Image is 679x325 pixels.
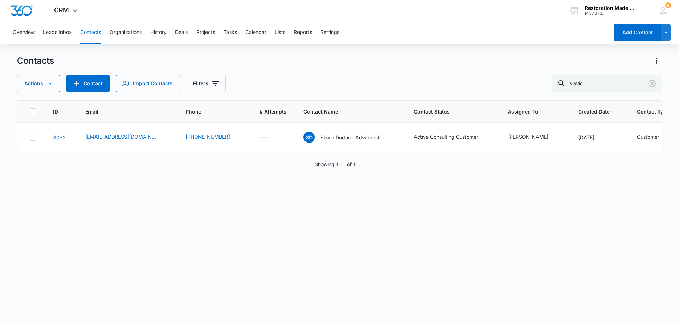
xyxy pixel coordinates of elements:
[175,21,188,44] button: Deals
[150,21,167,44] button: History
[186,133,230,140] a: [PHONE_NUMBER]
[303,108,387,115] span: Contact Name
[303,132,315,143] span: SD
[508,133,549,140] div: [PERSON_NAME]
[196,21,215,44] button: Projects
[260,133,282,141] div: # Attempts - - Select to Edit Field
[414,133,491,141] div: Contact Status - Active Consulting Customer - Select to Edit Field
[116,75,180,92] button: Import Contacts
[303,132,397,143] div: Contact Name - Slavic Dodon- Advanced Restoration - Select to Edit Field
[66,75,110,92] button: Add Contact
[43,21,72,44] button: Leads Inbox
[17,56,54,66] h1: Contacts
[80,21,101,44] button: Contacts
[110,21,142,44] button: Organizations
[320,134,384,141] p: Slavic Dodon- Advanced Restoration
[651,55,662,66] button: Actions
[260,108,286,115] span: # Attempts
[186,108,232,115] span: Phone
[275,21,285,44] button: Lists
[508,108,551,115] span: Assigned To
[85,133,156,140] a: [EMAIL_ADDRESS][DOMAIN_NAME]
[186,133,243,141] div: Phone - (224) 401-6808 - Select to Edit Field
[665,2,671,8] div: notifications count
[53,108,58,115] span: ID
[637,133,672,141] div: Contact Type - Customer - Select to Edit Field
[320,21,339,44] button: Settings
[85,133,169,141] div: Email - dodonveaceslav@gmail.com - Select to Edit Field
[578,108,610,115] span: Created Date
[54,6,69,14] span: CRM
[13,21,35,44] button: Overview
[614,24,661,41] button: Add Contact
[665,2,671,8] span: 8
[585,5,637,11] div: account name
[414,133,478,140] div: Active Consulting Customer
[17,75,60,92] button: Actions
[578,134,620,141] div: [DATE]
[85,108,158,115] span: Email
[585,11,637,16] div: account id
[260,133,269,141] div: ---
[294,21,312,44] button: Reports
[224,21,237,44] button: Tasks
[414,108,481,115] span: Contact Status
[552,75,662,92] input: Search Contacts
[637,108,669,115] span: Contact Type
[508,133,561,141] div: Assigned To - Nate Cisney - Select to Edit Field
[637,133,659,140] div: Customer
[315,161,356,168] p: Showing 1-1 of 1
[245,21,266,44] button: Calendar
[53,134,66,140] a: Navigate to contact details page for Slavic Dodon- Advanced Restoration
[186,75,226,92] button: Filters
[646,78,658,89] button: Clear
